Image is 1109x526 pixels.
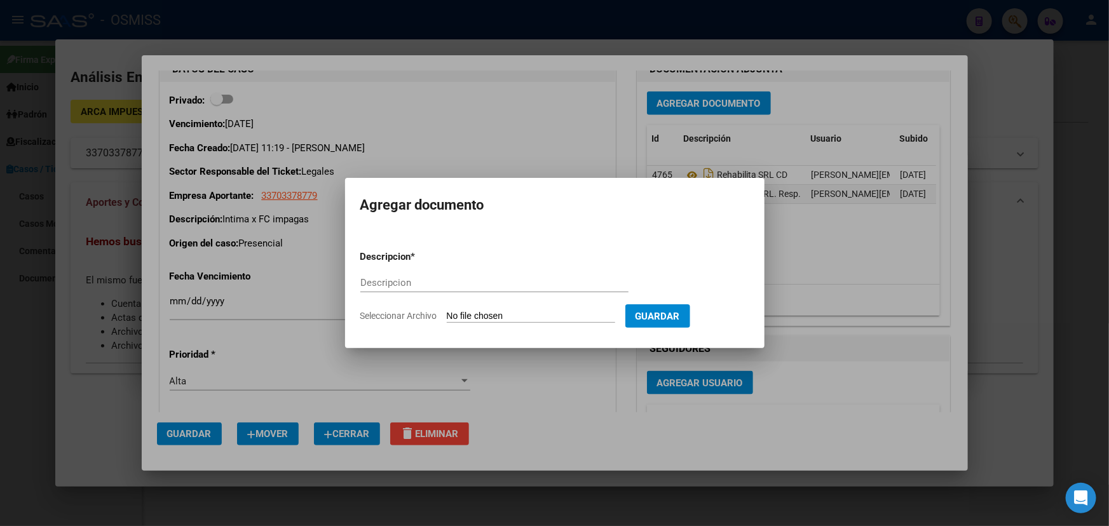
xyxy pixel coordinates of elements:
[360,193,749,217] h2: Agregar documento
[360,311,437,321] span: Seleccionar Archivo
[1066,483,1096,513] div: Open Intercom Messenger
[360,250,477,264] p: Descripcion
[636,311,680,322] span: Guardar
[625,304,690,328] button: Guardar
